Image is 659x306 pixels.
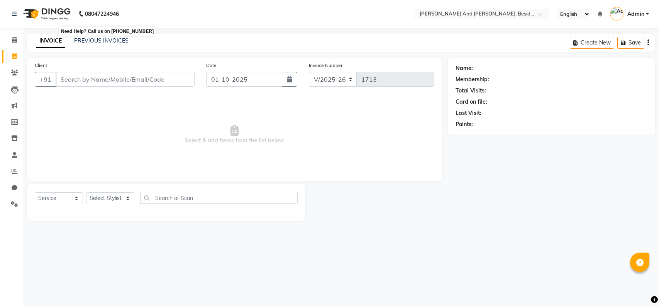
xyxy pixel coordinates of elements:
a: PREVIOUS INVOICES [74,37,129,44]
button: Create New [570,37,614,49]
label: Client [35,62,47,69]
div: Points: [456,120,473,128]
input: Search by Name/Mobile/Email/Code [56,72,195,87]
img: Admin [610,7,623,21]
span: Select & add items from the list below [35,96,434,173]
b: 08047224946 [85,3,119,25]
div: Name: [456,64,473,72]
div: Last Visit: [456,109,481,117]
div: Membership: [456,75,489,84]
button: +91 [35,72,56,87]
img: logo [20,3,73,25]
input: Search or Scan [140,192,298,204]
button: Save [617,37,644,49]
div: Card on file: [456,98,487,106]
label: Date [206,62,217,69]
span: Admin [627,10,644,18]
a: INVOICE [36,34,65,48]
div: Total Visits: [456,87,486,95]
label: Invoice Number [309,62,342,69]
